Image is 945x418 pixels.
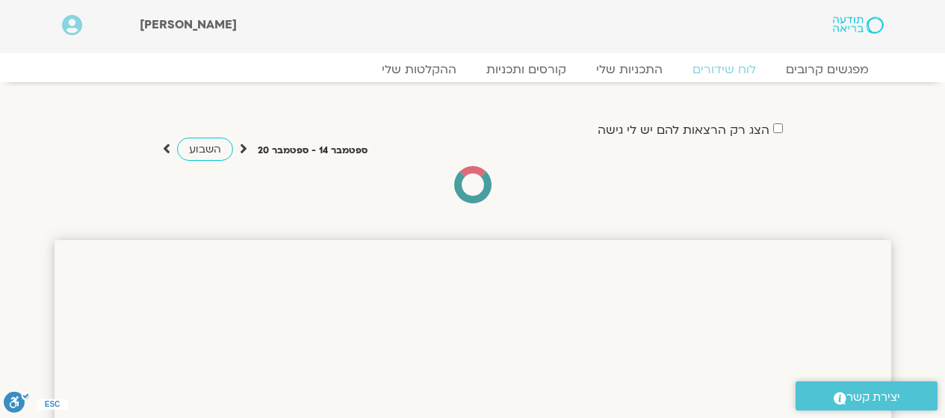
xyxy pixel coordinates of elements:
[581,62,678,77] a: התכניות שלי
[140,16,237,33] span: [PERSON_NAME]
[258,143,368,159] p: ספטמבר 14 - ספטמבר 20
[177,138,233,161] a: השבוע
[367,62,471,77] a: ההקלטות שלי
[471,62,581,77] a: קורסים ותכניות
[771,62,884,77] a: מפגשים קרובים
[846,387,900,408] span: יצירת קשר
[678,62,771,77] a: לוח שידורים
[189,142,221,156] span: השבוע
[796,381,938,411] a: יצירת קשר
[598,123,769,137] label: הצג רק הרצאות להם יש לי גישה
[62,62,884,77] nav: Menu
